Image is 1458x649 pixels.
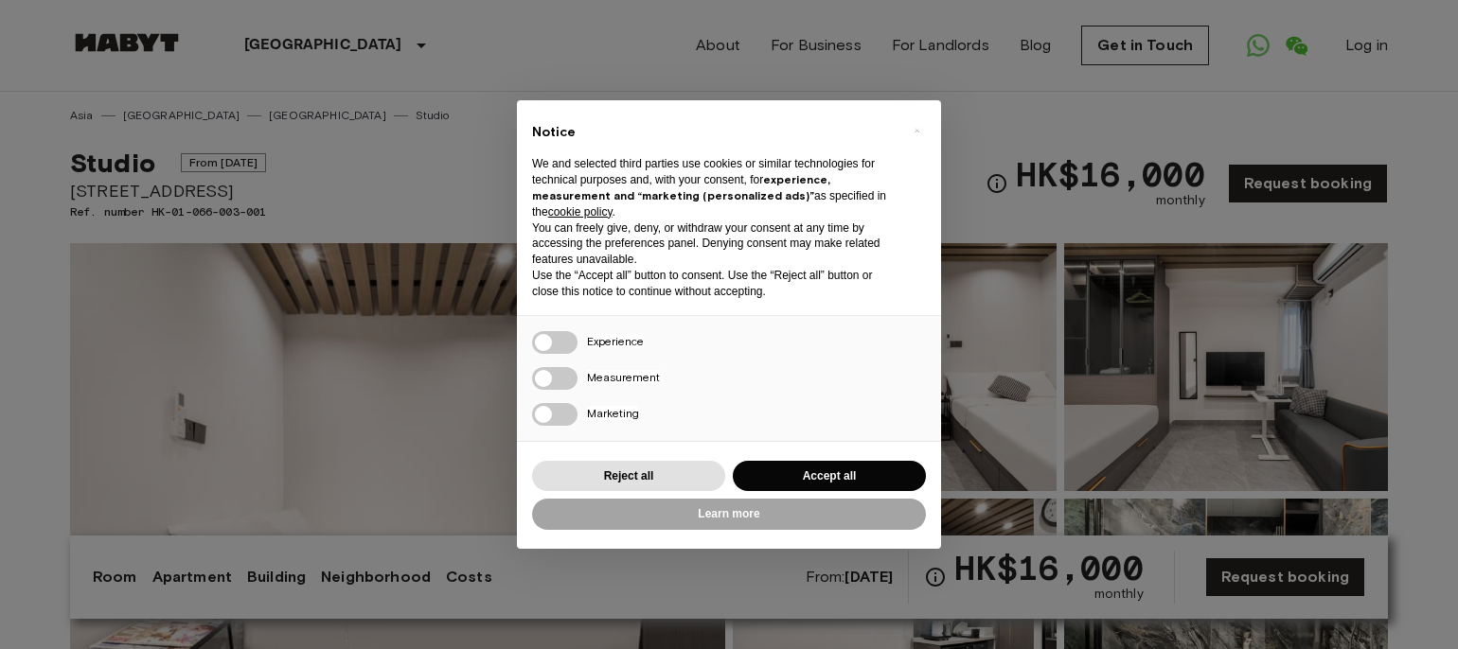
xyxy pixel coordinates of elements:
[532,499,926,530] button: Learn more
[548,205,613,219] a: cookie policy
[532,461,725,492] button: Reject all
[901,115,932,146] button: Close this notice
[532,156,896,219] p: We and selected third parties use cookies or similar technologies for technical purposes and, wit...
[733,461,926,492] button: Accept all
[587,406,639,420] span: Marketing
[532,172,830,202] strong: experience, measurement and “marketing (personalized ads)”
[587,334,644,348] span: Experience
[914,119,920,142] span: ×
[587,370,660,384] span: Measurement
[532,123,896,142] h2: Notice
[532,268,896,300] p: Use the “Accept all” button to consent. Use the “Reject all” button or close this notice to conti...
[532,220,896,268] p: You can freely give, deny, or withdraw your consent at any time by accessing the preferences pane...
